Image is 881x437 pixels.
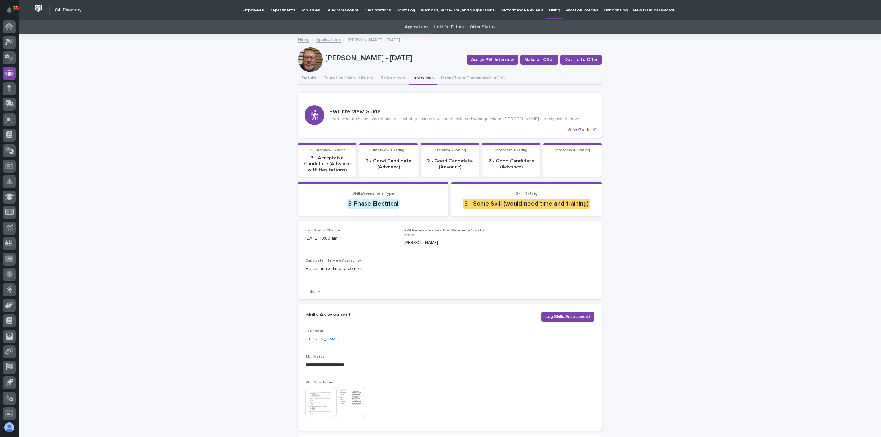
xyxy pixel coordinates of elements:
[305,381,335,384] span: Skill Attachment
[404,229,485,237] span: PWI Reference - See the "Reference" tab for notes
[305,329,323,333] span: Facilitator
[437,72,508,85] button: Hiring Team Communication (10)
[463,199,590,209] div: 3 - Some Skill (would need time and training)
[325,54,462,63] p: [PERSON_NAME] - [DATE]
[520,55,558,65] button: Make an Offer
[352,191,394,196] span: SkillsAsessmentType
[316,36,341,43] a: Applications
[347,199,400,209] div: 3-Phase Electrical
[486,158,537,170] p: 2 - Good Candidate (Advance)
[434,20,464,34] a: Hold for Future
[3,4,16,17] button: Notifications
[524,57,554,63] span: Make an Offer
[567,127,590,132] p: View Guide
[434,149,466,152] span: Interview 2 Rating
[14,6,18,10] p: 93
[33,3,44,14] img: Workspace Logo
[8,7,16,17] div: Notifications93
[298,72,320,85] button: Details
[555,149,590,152] span: Interview 4 - Rating
[55,7,81,13] h2: 04. Directory
[404,240,496,246] p: [PERSON_NAME]
[305,355,325,359] span: Skill Notes
[320,72,377,85] button: Education / Work History
[305,235,397,242] p: [DATE] 10:03 am
[329,109,583,115] h3: PWI Interview Guide
[515,191,537,196] span: Skill Rating
[495,149,527,152] span: Interview 3 Rating
[305,266,594,272] p: He can make time to come in.
[424,158,475,170] p: 2 - Good Candidate (Advance)
[305,336,339,343] a: [PERSON_NAME]
[363,158,414,170] p: 2 - Good Candidate (Advance)
[560,55,602,65] button: Decline to Offer
[3,421,16,434] button: users-avatar
[471,57,514,63] span: Assign PWI Interview
[348,36,400,43] p: [PERSON_NAME] - [DATE]
[547,161,598,167] p: -
[470,20,495,34] a: Offer Status
[302,155,353,173] p: 3 - Acceptable Candidate (Advance with Hesitations)
[409,72,437,85] button: Interviews
[298,36,309,43] a: Hiring
[305,289,321,294] button: Hide
[467,55,518,65] button: Assign PWI Interview
[305,229,340,232] span: Last Status Change
[329,116,583,122] p: Learn what questions you should ask, what questions you cannot ask, and what questions [PERSON_NA...
[377,72,409,85] button: References
[564,57,598,63] span: Decline to Offer
[305,259,361,262] span: Candidate Interview Availability
[405,20,428,34] a: Applications
[373,149,404,152] span: Interview 1 Rating
[309,149,346,152] span: HR Interview - Rating
[541,312,594,322] button: Log Skills Assessment
[298,93,602,138] a: View Guide
[305,312,351,318] h2: Skills Assessment
[546,314,590,320] span: Log Skills Assessment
